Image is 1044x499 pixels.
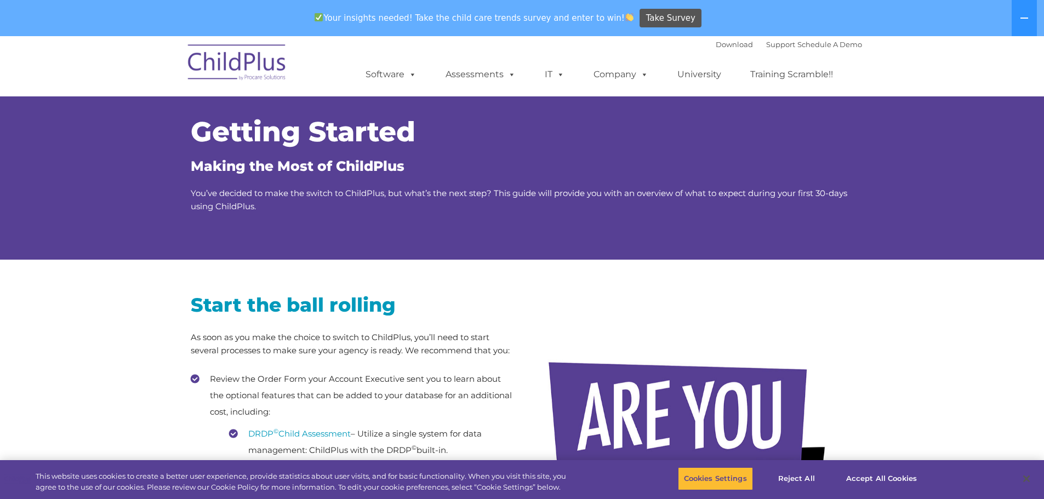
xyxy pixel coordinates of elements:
[766,40,795,49] a: Support
[191,331,514,357] p: As soon as you make the choice to switch to ChildPlus, you’ll need to start several processes to ...
[182,37,292,91] img: ChildPlus by Procare Solutions
[310,7,638,28] span: Your insights needed! Take the child care trends survey and enter to win!
[355,64,427,85] a: Software
[248,428,351,439] a: DRDP©Child Assessment
[412,444,417,451] sup: ©
[1014,467,1039,491] button: Close
[716,40,862,49] font: |
[640,9,701,28] a: Take Survey
[678,467,753,490] button: Cookies Settings
[435,64,527,85] a: Assessments
[583,64,659,85] a: Company
[739,64,844,85] a: Training Scramble!!
[191,115,415,148] span: Getting Started
[716,40,753,49] a: Download
[625,13,634,21] img: 👏
[762,467,831,490] button: Reject All
[191,188,847,211] span: You’ve decided to make the switch to ChildPlus, but what’s the next step? This guide will provide...
[666,64,732,85] a: University
[534,64,575,85] a: IT
[273,427,278,435] sup: ©
[315,13,323,21] img: ✅
[646,9,695,28] span: Take Survey
[840,467,923,490] button: Accept All Cookies
[191,292,514,317] h2: Start the ball rolling
[36,471,574,492] div: This website uses cookies to create a better user experience, provide statistics about user visit...
[229,426,514,458] li: – Utilize a single system for data management: ChildPlus with the DRDP built-in.
[797,40,862,49] a: Schedule A Demo
[191,158,404,174] span: Making the Most of ChildPlus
